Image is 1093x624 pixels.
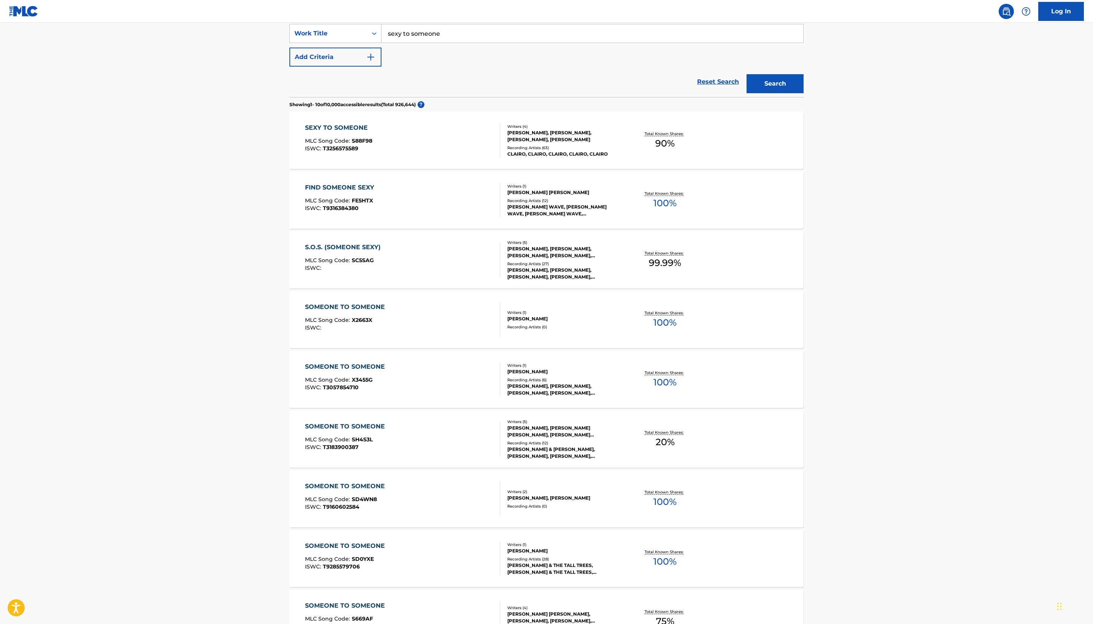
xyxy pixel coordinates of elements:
span: 100 % [653,196,677,210]
div: Work Title [294,29,363,38]
a: SOMEONE TO SOMEONEMLC Song Code:SD4WN8ISWC:T9160602584Writers (2)[PERSON_NAME], [PERSON_NAME]Reco... [289,470,804,527]
div: [PERSON_NAME], [PERSON_NAME] [PERSON_NAME], [PERSON_NAME] [PERSON_NAME] [PERSON_NAME], [PERSON_NAME] [507,425,622,438]
div: SOMEONE TO SOMEONE [305,302,389,312]
span: ISWC : [305,384,323,391]
span: FE5HTX [352,197,373,204]
p: Total Known Shares: [645,489,685,495]
span: SD0YXE [352,556,374,562]
span: MLC Song Code : [305,137,352,144]
a: SOMEONE TO SOMEONEMLC Song Code:SD0YXEISWC:T9285579706Writers (1)[PERSON_NAME]Recording Artists (... [289,530,804,587]
span: ISWC : [305,444,323,450]
button: Add Criteria [289,48,381,67]
span: MLC Song Code : [305,257,352,264]
div: [PERSON_NAME] & THE TALL TREES, [PERSON_NAME] & THE TALL TREES, [PERSON_NAME] & THE TALL TREES, [... [507,562,622,576]
span: MLC Song Code : [305,615,352,622]
span: S88F98 [352,137,372,144]
span: S669AF [352,615,373,622]
div: [PERSON_NAME], [PERSON_NAME], [PERSON_NAME], [PERSON_NAME], [PERSON_NAME] [507,245,622,259]
span: ISWC : [305,264,323,271]
div: [PERSON_NAME], [PERSON_NAME] [507,495,622,501]
div: [PERSON_NAME], [PERSON_NAME], [PERSON_NAME], [PERSON_NAME], [PERSON_NAME] [507,383,622,396]
span: ISWC : [305,563,323,570]
div: FIND SOMEONE SEXY [305,183,378,192]
span: SC5SAG [352,257,374,264]
span: ? [418,101,424,108]
span: 20 % [656,435,675,449]
div: [PERSON_NAME], [PERSON_NAME], [PERSON_NAME], [PERSON_NAME], [PERSON_NAME] [507,267,622,280]
p: Total Known Shares: [645,609,685,614]
div: SOMEONE TO SOMEONE [305,422,389,431]
div: Writers ( 5 ) [507,419,622,425]
span: X2663X [352,317,372,323]
a: SOMEONE TO SOMEONEMLC Song Code:SH4S3LISWC:T3183900387Writers (5)[PERSON_NAME], [PERSON_NAME] [PE... [289,411,804,468]
div: SEXY TO SOMEONE [305,123,372,132]
div: Recording Artists ( 12 ) [507,198,622,204]
p: Total Known Shares: [645,370,685,376]
a: Reset Search [693,73,743,90]
div: Writers ( 1 ) [507,542,622,548]
div: [PERSON_NAME] & [PERSON_NAME], [PERSON_NAME], [PERSON_NAME], [PERSON_NAME],[PERSON_NAME], [PERSON... [507,446,622,460]
a: SOMEONE TO SOMEONEMLC Song Code:X3455GISWC:T3057854710Writers (1)[PERSON_NAME]Recording Artists (... [289,351,804,408]
div: Writers ( 1 ) [507,310,622,315]
span: ISWC : [305,503,323,510]
span: 100 % [653,316,677,330]
div: Recording Artists ( 6 ) [507,377,622,383]
span: T9285579706 [323,563,360,570]
span: 90 % [655,137,675,150]
div: Writers ( 4 ) [507,124,622,129]
span: T9160602584 [323,503,359,510]
div: SOMEONE TO SOMEONE [305,482,389,491]
iframe: Chat Widget [1055,587,1093,624]
img: 9d2ae6d4665cec9f34b9.svg [366,53,375,62]
div: [PERSON_NAME] [507,548,622,554]
a: SOMEONE TO SOMEONEMLC Song Code:X2663XISWC:Writers (1)[PERSON_NAME]Recording Artists (0)Total Kno... [289,291,804,348]
div: [PERSON_NAME] WAVE, [PERSON_NAME] WAVE, [PERSON_NAME] WAVE, [PERSON_NAME] WAVE, [PERSON_NAME] WAVE [507,204,622,217]
span: ISWC : [305,324,323,331]
p: Total Known Shares: [645,191,685,196]
a: Log In [1038,2,1084,21]
span: 99.99 % [649,256,681,270]
form: Search Form [289,24,804,97]
div: Writers ( 1 ) [507,183,622,189]
img: help [1022,7,1031,16]
span: X3455G [352,376,373,383]
a: Public Search [999,4,1014,19]
div: Recording Artists ( 0 ) [507,503,622,509]
a: FIND SOMEONE SEXYMLC Song Code:FE5HTXISWC:T9316384380Writers (1)[PERSON_NAME] [PERSON_NAME]Record... [289,172,804,229]
p: Total Known Shares: [645,430,685,435]
div: Writers ( 2 ) [507,489,622,495]
span: T3183900387 [323,444,359,450]
div: [PERSON_NAME] [507,315,622,322]
img: MLC Logo [9,6,38,17]
button: Search [747,74,804,93]
p: Total Known Shares: [645,310,685,316]
div: Recording Artists ( 27 ) [507,261,622,267]
span: MLC Song Code : [305,436,352,443]
span: MLC Song Code : [305,556,352,562]
span: 100 % [653,555,677,568]
div: SOMEONE TO SOMEONE [305,601,389,610]
span: T3057854710 [323,384,359,391]
a: S.O.S. (SOMEONE SEXY)MLC Song Code:SC5SAGISWC:Writers (5)[PERSON_NAME], [PERSON_NAME], [PERSON_NA... [289,231,804,288]
p: Total Known Shares: [645,549,685,555]
span: ISWC : [305,205,323,212]
div: Writers ( 4 ) [507,605,622,611]
span: MLC Song Code : [305,496,352,503]
div: [PERSON_NAME], [PERSON_NAME], [PERSON_NAME], [PERSON_NAME] [507,129,622,143]
div: Help [1018,4,1034,19]
div: Recording Artists ( 0 ) [507,324,622,330]
div: Writers ( 5 ) [507,240,622,245]
div: S.O.S. (SOMEONE SEXY) [305,243,384,252]
div: SOMEONE TO SOMEONE [305,541,389,551]
div: Drag [1057,595,1062,618]
div: Recording Artists ( 12 ) [507,440,622,446]
span: ISWC : [305,145,323,152]
span: SH4S3L [352,436,373,443]
img: search [1002,7,1011,16]
span: MLC Song Code : [305,317,352,323]
div: Recording Artists ( 63 ) [507,145,622,151]
span: MLC Song Code : [305,197,352,204]
p: Total Known Shares: [645,250,685,256]
p: Total Known Shares: [645,131,685,137]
